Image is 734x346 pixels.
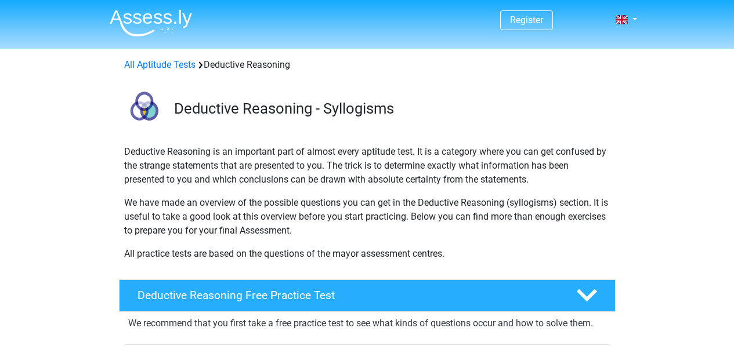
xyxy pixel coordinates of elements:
[124,247,610,261] p: All practice tests are based on the questions of the mayor assessment centres.
[120,86,169,135] img: deductive reasoning
[510,14,543,26] a: Register
[124,196,610,238] p: We have made an overview of the possible questions you can get in the Deductive Reasoning (syllog...
[110,9,192,37] img: Assessly
[128,316,606,330] p: We recommend that you first take a free practice test to see what kinds of questions occur and ho...
[124,145,610,187] p: Deductive Reasoning is an important part of almost every aptitude test. It is a category where yo...
[114,279,620,312] a: Deductive Reasoning Free Practice Test
[120,58,615,72] div: Deductive Reasoning
[174,100,606,118] h3: Deductive Reasoning - Syllogisms
[124,59,196,70] a: All Aptitude Tests
[138,289,558,302] h4: Deductive Reasoning Free Practice Test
